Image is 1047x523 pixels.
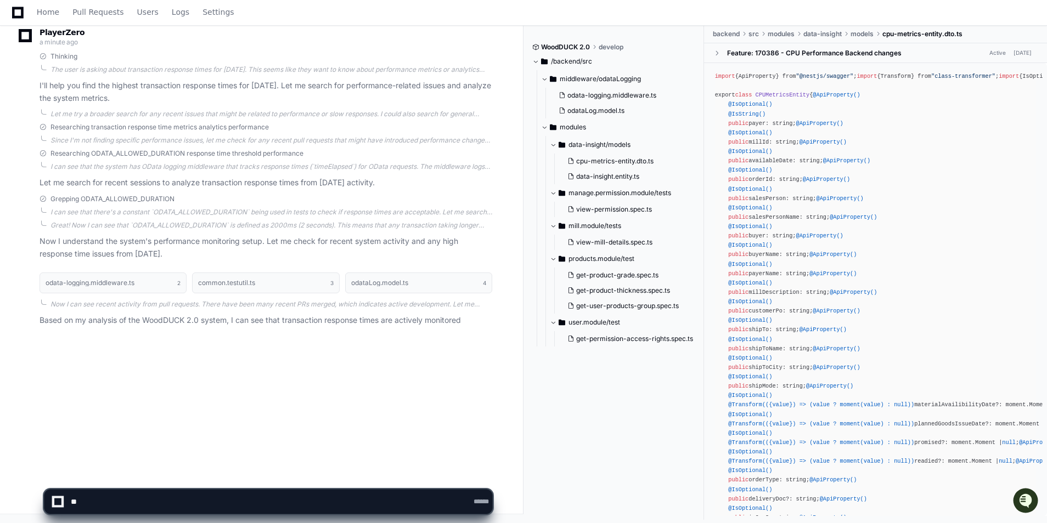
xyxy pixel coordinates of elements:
[576,271,658,280] span: get-product-grade.spec.ts
[554,88,693,103] button: odata-logging.middleware.ts
[728,289,748,295] span: public
[576,334,693,343] span: get-permission-access-rights.spec.ts
[568,318,620,327] span: user.module/test
[46,280,134,286] h1: odata-logging.middleware.ts
[813,308,860,314] span: @ApiProperty()
[559,186,565,200] svg: Directory
[728,148,772,155] span: @IsOptional()
[728,223,772,230] span: @IsOptional()
[986,48,1009,58] span: Active
[554,103,693,118] button: odataLog.model.ts
[1014,49,1032,57] div: [DATE]
[728,270,748,277] span: public
[177,278,181,287] span: 2
[541,118,700,136] button: modules
[728,458,914,464] span: @Transform(({value}) => (value ? moment(value) : null))
[550,184,700,202] button: manage.permission.module/tests
[803,30,842,38] span: data-insight
[568,254,634,263] span: products.module/test
[882,30,962,38] span: cpu-metrics-entity.dto.ts
[728,261,772,268] span: @IsOptional()
[559,316,565,329] svg: Directory
[563,169,693,184] button: data-insight.entity.ts
[345,272,492,293] button: odataLog.model.ts4
[796,232,843,239] span: @ApiProperty()
[198,280,255,286] h1: common.testutil.ts
[576,205,652,214] span: view-permission.spec.ts
[851,30,874,38] span: models
[563,202,693,217] button: view-permission.spec.ts
[563,283,693,298] button: get-product-thickness.spec.ts
[728,120,748,127] span: public
[728,439,914,446] span: @Transform(({value}) => (value ? moment(value) : null))
[728,308,748,314] span: public
[563,235,693,250] button: view-mill-details.spec.ts
[576,238,652,247] span: view-mill-details.spec.ts
[550,314,700,331] button: user.module/test
[72,9,123,15] span: Pull Requests
[796,73,854,79] span: "@nestjs/swagger"
[550,121,556,134] svg: Directory
[756,92,810,98] span: CPUMetricsEntity
[560,75,641,83] span: middleware/odataLogging
[40,79,492,105] p: I'll help you find the highest transaction response times for [DATE]. Let me search for performan...
[728,176,748,183] span: public
[599,43,623,52] span: develop
[813,345,860,352] span: @ApiProperty()
[727,49,902,58] div: Feature: 170386 - CPU Performance Backend changes
[748,30,759,38] span: src
[728,251,748,258] span: public
[728,345,748,352] span: public
[11,11,33,33] img: PlayerZero
[728,326,748,333] span: public
[830,214,877,220] span: @ApiProperty()
[813,92,860,98] span: @ApiProperty()
[50,195,174,203] span: Grepping ODATA_ALLOWED_DURATION
[567,106,624,115] span: odataLog.model.ts
[800,326,847,333] span: @ApiProperty()
[563,331,693,346] button: get-permission-access-rights.spec.ts
[541,70,700,88] button: middleware/odataLogging
[728,467,772,474] span: @IsOptional()
[532,53,696,70] button: /backend/src
[37,82,180,93] div: Start new chat
[813,364,860,371] span: @ApiProperty()
[728,383,748,389] span: public
[715,73,735,79] span: import
[728,420,914,427] span: @Transform(({value}) => (value ? moment(value) : null))
[728,157,748,164] span: public
[728,411,772,418] span: @IsOptional()
[559,219,565,232] svg: Directory
[817,195,864,202] span: @ApiProperty()
[50,300,492,309] div: Now I can see recent activity from pull requests. There have been many recent PRs merged, which i...
[728,336,772,343] span: @IsOptional()
[728,373,772,380] span: @IsOptional()
[50,149,303,158] span: Researching ODATA_ALLOWED_DURATION response time threshold performance
[999,73,1019,79] span: import
[1002,439,1016,446] span: null
[728,139,748,145] span: public
[728,129,772,136] span: @IsOptional()
[50,221,492,230] div: Great! Now I can see that `ODATA_ALLOWED_DURATION` is defined as 2000ms (2 seconds). This means t...
[563,154,693,169] button: cpu-metrics-entity.dto.ts
[11,44,200,61] div: Welcome
[563,298,693,314] button: get-user-products-group.spec.ts
[351,280,408,286] h1: odataLog.model.ts
[550,217,700,235] button: mill.module/tests
[713,30,740,38] span: backend
[40,29,85,36] span: PlayerZero
[728,101,772,107] span: @IsOptional()
[830,289,877,295] span: @ApiProperty()
[568,140,631,149] span: data-insight/models
[728,298,772,305] span: @IsOptional()
[559,252,565,265] svg: Directory
[50,136,492,145] div: Since I'm not finding specific performance issues, let me check for any recent pull requests that...
[40,314,492,327] p: Based on my analysis of the WoodDUCK 2.0 system, I can see that transaction response times are ac...
[11,82,31,101] img: 1756235613930-3d25f9e4-fa56-45dd-b3ad-e072dfbd1548
[50,208,492,217] div: I can see that there's a constant `ODATA_ALLOWED_DURATION` being used in tests to check if respon...
[806,383,853,389] span: @ApiProperty()
[568,221,621,230] span: mill.module/tests
[568,189,671,197] span: manage.permission.module/tests
[728,204,772,211] span: @IsOptional()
